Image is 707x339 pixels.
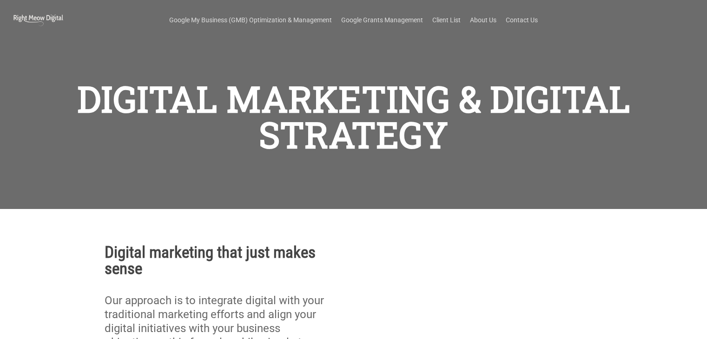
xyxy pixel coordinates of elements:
h2: Digital marketing that just makes sense [105,244,332,277]
a: Client List [432,15,461,25]
h1: DIGITAL MARKETING & DIGITAL STRATEGY [64,76,643,157]
a: Contact Us [506,15,538,25]
a: Google My Business (GMB) Optimization & Management [169,15,332,25]
a: About Us [470,15,496,25]
a: Google Grants Management [341,15,423,25]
